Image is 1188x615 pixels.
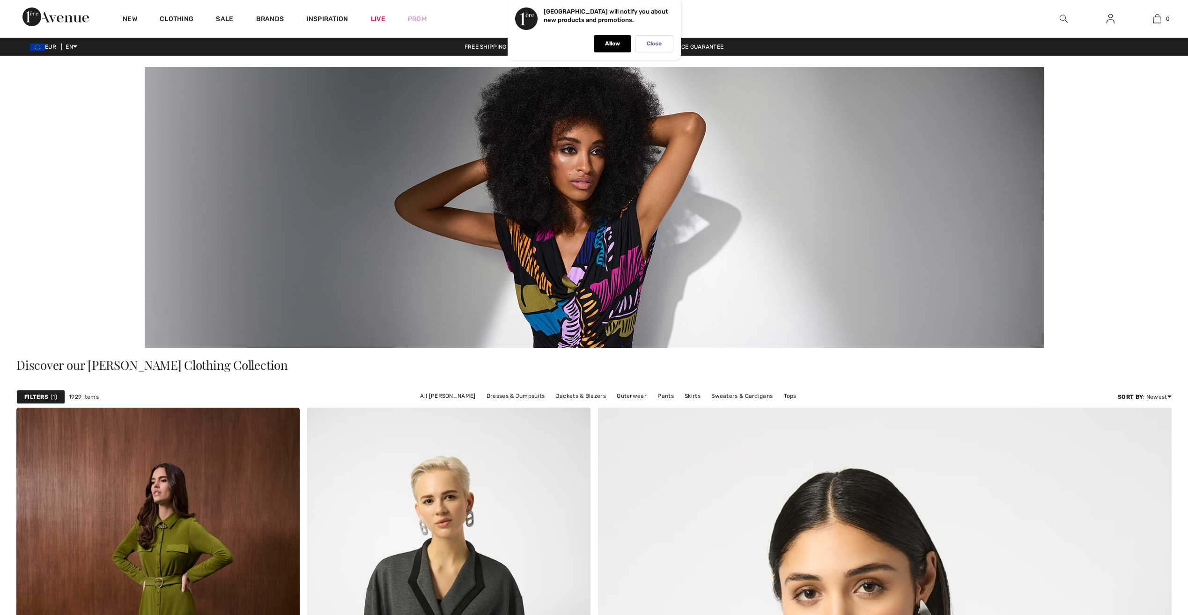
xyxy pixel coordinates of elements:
a: Clothing [160,15,193,25]
span: Inspiration [306,15,348,25]
a: Sale [216,15,233,25]
strong: Sort By [1118,394,1143,400]
strong: Filters [24,393,48,401]
span: EN [66,44,77,50]
span: Discover our [PERSON_NAME] Clothing Collection [16,357,288,373]
a: 0 [1134,13,1180,24]
a: Outerwear [612,390,651,402]
span: EUR [30,44,60,50]
img: My Bag [1153,13,1161,24]
p: Close [647,40,662,47]
span: 0 [1166,15,1170,23]
img: My Info [1107,13,1114,24]
a: Skirts [680,390,705,402]
img: 1ère Avenue [22,7,89,26]
a: Prom [408,14,427,24]
span: 1 [51,393,57,401]
p: Allow [605,40,620,47]
a: New [123,15,137,25]
iframe: Opens a widget where you can chat to one of our agents [1129,545,1179,568]
a: All [PERSON_NAME] [415,390,480,402]
p: [GEOGRAPHIC_DATA] will notify you about new products and promotions. [544,8,668,23]
span: 1929 items [69,393,99,401]
img: search the website [1060,13,1068,24]
img: Euro [30,44,45,51]
a: Sign In [1099,13,1122,25]
div: : Newest [1118,393,1172,401]
img: Joseph Ribkoff Canada: Women's Clothing Online | 1ère Avenue [145,67,1044,348]
a: Jackets & Blazers [551,390,611,402]
a: Sweaters & Cardigans [707,390,777,402]
a: Pants [653,390,679,402]
a: Free shipping on orders over €130 [457,44,580,50]
a: Tops [779,390,801,402]
a: Live [371,14,385,24]
a: Brands [256,15,284,25]
a: Dresses & Jumpsuits [482,390,550,402]
a: Lowest Price Guarantee [641,44,731,50]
